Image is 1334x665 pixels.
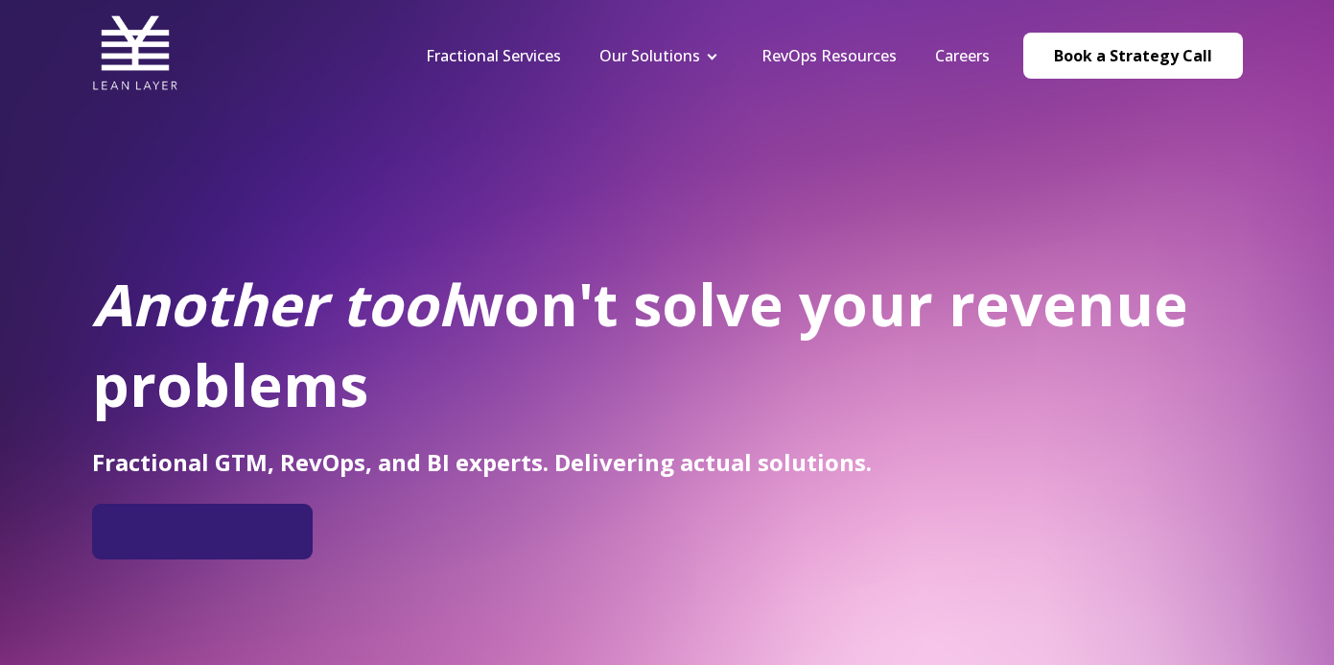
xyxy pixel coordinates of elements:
span: Fractional GTM, RevOps, and BI experts. Delivering actual solutions. [92,446,872,478]
a: Our Solutions [599,45,700,66]
iframe: Embedded CTA [102,511,303,552]
a: Careers [935,45,990,66]
em: Another tool [92,265,455,344]
img: Lean Layer Logo [92,10,178,96]
a: RevOps Resources [761,45,897,66]
span: won't solve your revenue problems [92,265,1188,424]
a: Book a Strategy Call [1023,33,1243,79]
div: Navigation Menu [407,45,1009,66]
a: Fractional Services [426,45,561,66]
